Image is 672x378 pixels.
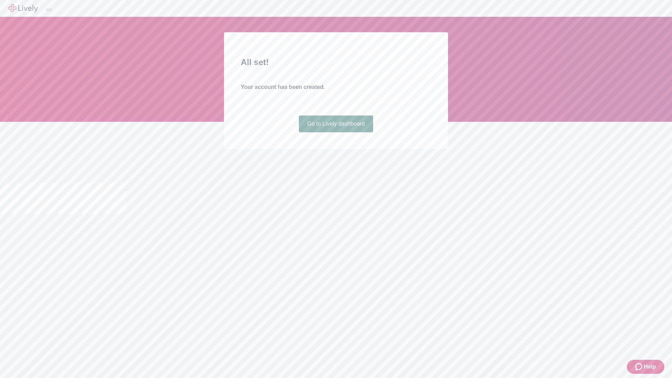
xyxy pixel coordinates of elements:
[46,9,52,11] button: Log out
[299,115,373,132] a: Go to Lively dashboard
[241,56,431,69] h2: All set!
[8,4,38,13] img: Lively
[627,360,664,374] button: Zendesk support iconHelp
[644,363,656,371] span: Help
[241,83,431,91] h4: Your account has been created.
[635,363,644,371] svg: Zendesk support icon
